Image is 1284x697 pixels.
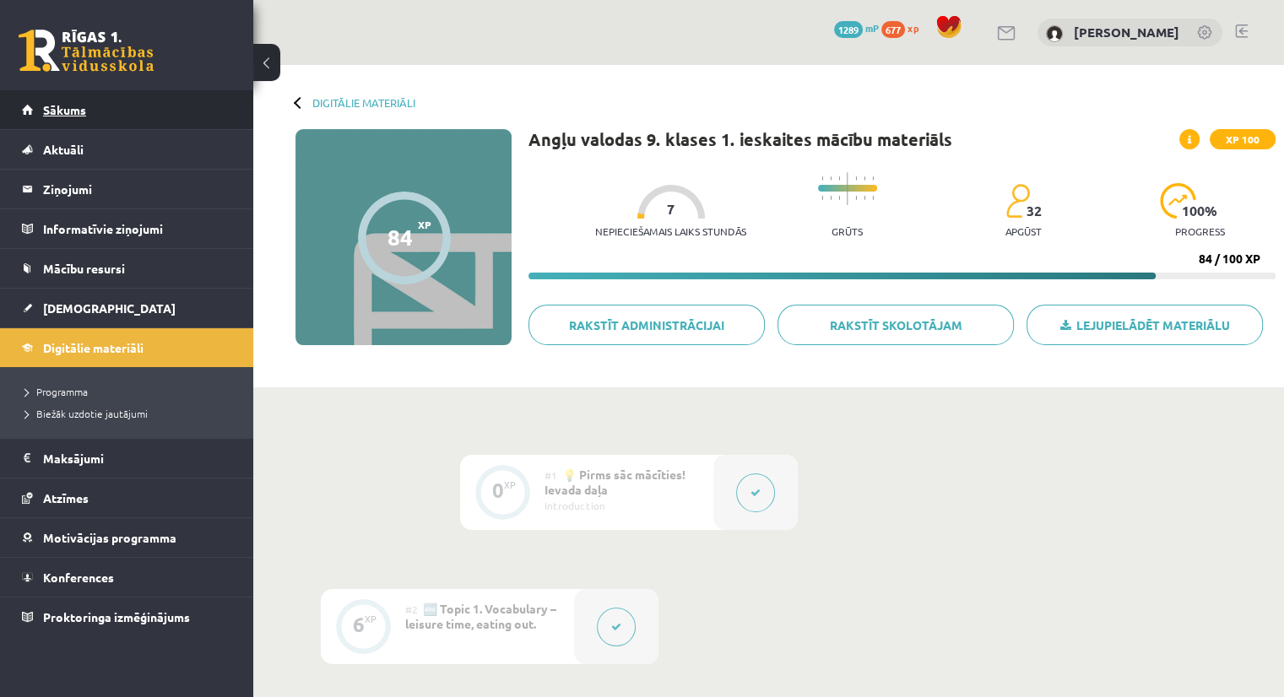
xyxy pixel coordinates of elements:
span: Proktoringa izmēģinājums [43,609,190,624]
img: icon-short-line-57e1e144782c952c97e751825c79c345078a6d821885a25fce030b3d8c18986b.svg [830,176,832,181]
legend: Informatīvie ziņojumi [43,209,232,248]
legend: Ziņojumi [43,170,232,208]
a: Informatīvie ziņojumi [22,209,232,248]
span: 100 % [1182,203,1218,219]
div: Introduction [544,498,701,513]
img: Vera Priede [1046,25,1063,42]
span: #2 [405,602,418,616]
span: Aktuāli [43,142,84,157]
a: Lejupielādēt materiālu [1027,305,1263,345]
span: Mācību resursi [43,261,125,276]
img: icon-short-line-57e1e144782c952c97e751825c79c345078a6d821885a25fce030b3d8c18986b.svg [830,196,832,200]
span: xp [907,21,918,35]
a: Mācību resursi [22,249,232,288]
span: Digitālie materiāli [43,340,144,355]
img: icon-long-line-d9ea69661e0d244f92f715978eff75569469978d946b2353a9bb055b3ed8787d.svg [847,172,848,205]
a: Rakstīt administrācijai [528,305,765,345]
a: Konferences [22,558,232,597]
p: Grūts [832,225,863,237]
span: XP [418,219,431,230]
img: icon-short-line-57e1e144782c952c97e751825c79c345078a6d821885a25fce030b3d8c18986b.svg [872,176,874,181]
a: Maksājumi [22,439,232,478]
a: Digitālie materiāli [22,328,232,367]
a: Rakstīt skolotājam [777,305,1014,345]
a: Proktoringa izmēģinājums [22,597,232,636]
span: Motivācijas programma [43,530,176,545]
span: 7 [667,202,675,217]
a: Ziņojumi [22,170,232,208]
p: apgūst [1005,225,1042,237]
a: Biežāk uzdotie jautājumi [25,406,236,421]
a: [PERSON_NAME] [1074,24,1179,41]
div: 84 [387,224,413,250]
span: Biežāk uzdotie jautājumi [25,407,148,420]
a: Atzīmes [22,478,232,517]
p: progress [1175,225,1225,237]
div: 0 [492,483,504,498]
img: students-c634bb4e5e11cddfef0936a35e636f08e4e9abd3cc4e673bd6f9a4125e45ecb1.svg [1005,183,1030,219]
span: Atzīmes [43,490,89,505]
a: 677 xp [881,21,927,35]
span: 1289 [834,21,863,38]
a: Sākums [22,90,232,129]
span: [DEMOGRAPHIC_DATA] [43,300,176,316]
img: icon-short-line-57e1e144782c952c97e751825c79c345078a6d821885a25fce030b3d8c18986b.svg [855,176,857,181]
span: 💡 Pirms sāc mācīties! Ievada daļa [544,467,685,497]
h1: Angļu valodas 9. klases 1. ieskaites mācību materiāls [528,129,952,149]
a: Rīgas 1. Tālmācības vidusskola [19,30,154,72]
span: 677 [881,21,905,38]
img: icon-short-line-57e1e144782c952c97e751825c79c345078a6d821885a25fce030b3d8c18986b.svg [838,176,840,181]
p: Nepieciešamais laiks stundās [595,225,746,237]
a: Motivācijas programma [22,518,232,557]
a: [DEMOGRAPHIC_DATA] [22,289,232,327]
span: Konferences [43,570,114,585]
span: Sākums [43,102,86,117]
img: icon-short-line-57e1e144782c952c97e751825c79c345078a6d821885a25fce030b3d8c18986b.svg [872,196,874,200]
img: icon-short-line-57e1e144782c952c97e751825c79c345078a6d821885a25fce030b3d8c18986b.svg [864,176,865,181]
img: icon-short-line-57e1e144782c952c97e751825c79c345078a6d821885a25fce030b3d8c18986b.svg [855,196,857,200]
a: Programma [25,384,236,399]
span: XP 100 [1210,129,1276,149]
img: icon-short-line-57e1e144782c952c97e751825c79c345078a6d821885a25fce030b3d8c18986b.svg [821,196,823,200]
img: icon-short-line-57e1e144782c952c97e751825c79c345078a6d821885a25fce030b3d8c18986b.svg [821,176,823,181]
legend: Maksājumi [43,439,232,478]
img: icon-short-line-57e1e144782c952c97e751825c79c345078a6d821885a25fce030b3d8c18986b.svg [864,196,865,200]
img: icon-short-line-57e1e144782c952c97e751825c79c345078a6d821885a25fce030b3d8c18986b.svg [838,196,840,200]
img: icon-progress-161ccf0a02000e728c5f80fcf4c31c7af3da0e1684b2b1d7c360e028c24a22f1.svg [1160,183,1196,219]
a: Digitālie materiāli [312,96,415,109]
span: Programma [25,385,88,398]
span: 32 [1027,203,1042,219]
span: 🔤 Topic 1. Vocabulary – leisure time, eating out. [405,601,556,631]
a: Aktuāli [22,130,232,169]
a: 1289 mP [834,21,879,35]
div: XP [504,480,516,489]
span: mP [865,21,879,35]
div: XP [365,614,377,624]
div: 6 [353,617,365,632]
span: #1 [544,468,557,482]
